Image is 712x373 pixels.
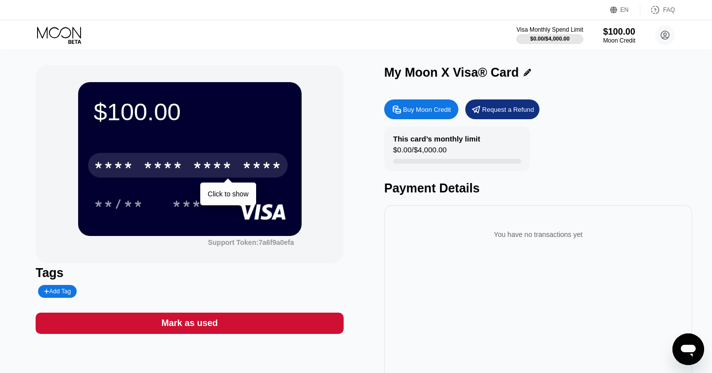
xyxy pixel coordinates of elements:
div: Click to show [208,190,248,198]
div: Mark as used [161,318,218,329]
div: Add Tag [44,288,71,295]
div: FAQ [640,5,675,15]
div: EN [610,5,640,15]
div: FAQ [663,6,675,13]
div: $0.00 / $4,000.00 [393,145,446,159]
div: Visa Monthly Spend Limit [516,26,583,33]
div: $100.00Moon Credit [603,27,635,44]
div: Support Token: 7a6f9a0efa [208,238,294,246]
div: You have no transactions yet [392,221,684,248]
div: $100.00 [94,98,286,126]
div: Tags [36,266,344,280]
div: This card’s monthly limit [393,135,480,143]
div: Buy Moon Credit [403,105,451,114]
div: $100.00 [603,27,635,37]
div: $0.00 / $4,000.00 [530,36,570,42]
div: My Moon X Visa® Card [384,65,519,80]
div: Support Token:7a6f9a0efa [208,238,294,246]
div: Moon Credit [603,37,635,44]
div: Visa Monthly Spend Limit$0.00/$4,000.00 [516,26,583,44]
div: Request a Refund [465,99,539,119]
div: EN [621,6,629,13]
div: Mark as used [36,313,344,334]
iframe: Button to launch messaging window, conversation in progress [672,333,704,365]
div: Buy Moon Credit [384,99,458,119]
div: Add Tag [38,285,77,298]
div: Payment Details [384,181,692,195]
div: Request a Refund [482,105,534,114]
